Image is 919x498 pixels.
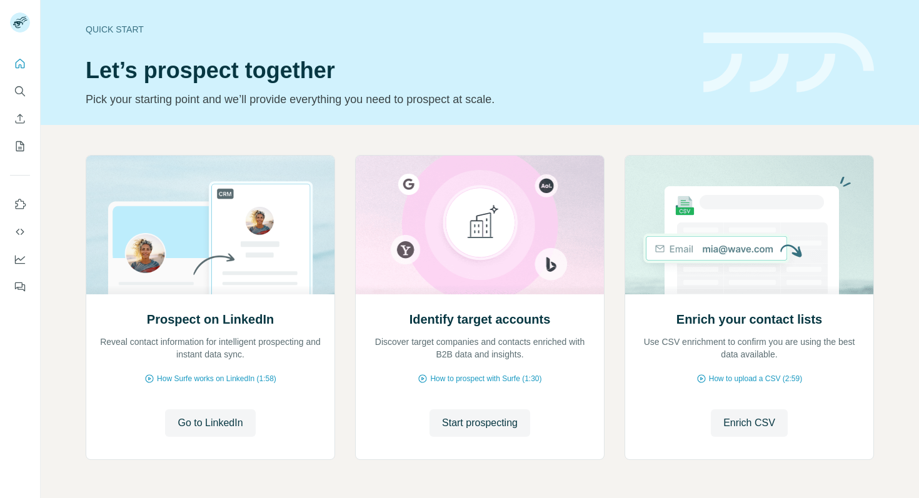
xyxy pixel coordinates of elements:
button: Enrich CSV [10,107,30,130]
span: Start prospecting [442,416,518,431]
span: How Surfe works on LinkedIn (1:58) [157,373,276,384]
h2: Prospect on LinkedIn [147,311,274,328]
button: Search [10,80,30,102]
h2: Enrich your contact lists [676,311,822,328]
button: Quick start [10,52,30,75]
span: Enrich CSV [723,416,775,431]
img: Enrich your contact lists [625,156,874,294]
button: Use Surfe on LinkedIn [10,193,30,216]
div: Quick start [86,23,688,36]
p: Use CSV enrichment to confirm you are using the best data available. [638,336,861,361]
p: Reveal contact information for intelligent prospecting and instant data sync. [99,336,322,361]
span: Go to LinkedIn [178,416,243,431]
button: Start prospecting [429,409,530,437]
button: Dashboard [10,248,30,271]
img: Identify target accounts [355,156,605,294]
button: Use Surfe API [10,221,30,243]
p: Pick your starting point and we’ll provide everything you need to prospect at scale. [86,91,688,108]
p: Discover target companies and contacts enriched with B2B data and insights. [368,336,591,361]
button: Feedback [10,276,30,298]
img: Prospect on LinkedIn [86,156,335,294]
span: How to prospect with Surfe (1:30) [430,373,541,384]
button: My lists [10,135,30,157]
span: How to upload a CSV (2:59) [709,373,802,384]
button: Enrich CSV [711,409,788,437]
img: banner [703,32,874,93]
button: Go to LinkedIn [165,409,255,437]
h1: Let’s prospect together [86,58,688,83]
h2: Identify target accounts [409,311,551,328]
